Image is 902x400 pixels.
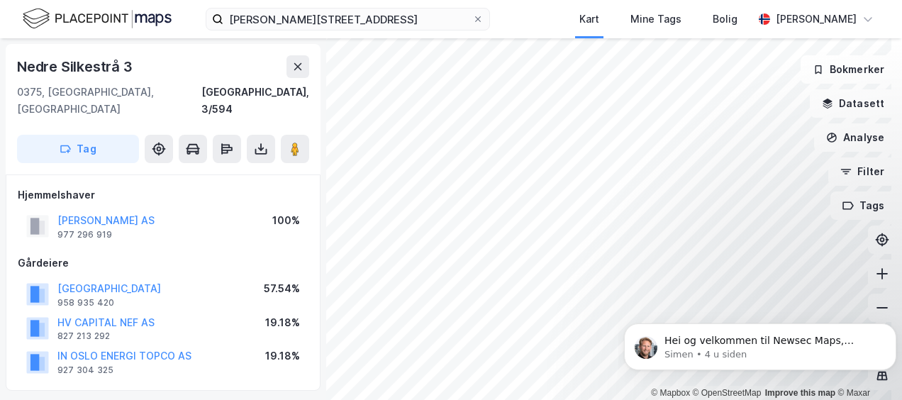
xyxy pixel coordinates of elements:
[630,11,681,28] div: Mine Tags
[23,6,172,31] img: logo.f888ab2527a4732fd821a326f86c7f29.svg
[57,297,114,309] div: 958 935 420
[17,55,135,78] div: Nedre Silkestrå 3
[801,55,896,84] button: Bokmerker
[265,348,300,365] div: 19.18%
[618,294,902,393] iframe: Intercom notifications melding
[223,9,472,30] input: Søk på adresse, matrikkel, gårdeiere, leietakere eller personer
[651,388,690,398] a: Mapbox
[830,191,896,220] button: Tags
[57,330,110,342] div: 827 213 292
[765,388,835,398] a: Improve this map
[18,187,308,204] div: Hjemmelshaver
[713,11,737,28] div: Bolig
[776,11,857,28] div: [PERSON_NAME]
[18,255,308,272] div: Gårdeiere
[57,229,112,240] div: 977 296 919
[272,212,300,229] div: 100%
[828,157,896,186] button: Filter
[810,89,896,118] button: Datasett
[57,365,113,376] div: 927 304 325
[201,84,309,118] div: [GEOGRAPHIC_DATA], 3/594
[265,314,300,331] div: 19.18%
[814,123,896,152] button: Analyse
[579,11,599,28] div: Kart
[17,84,201,118] div: 0375, [GEOGRAPHIC_DATA], [GEOGRAPHIC_DATA]
[264,280,300,297] div: 57.54%
[693,388,762,398] a: OpenStreetMap
[17,135,139,163] button: Tag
